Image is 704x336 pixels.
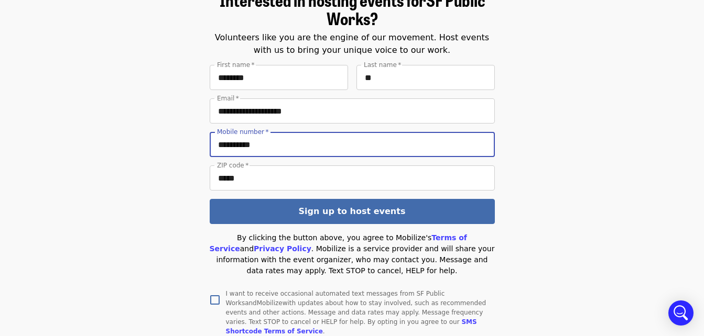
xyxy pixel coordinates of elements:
label: Last name [364,62,401,68]
button: Sign up to host events [210,199,495,224]
label: ZIP code [217,162,248,169]
input: First name [210,65,348,90]
div: By clicking the button above, you agree to Mobilize's and . Mobilize is a service provider and wi... [210,232,495,276]
input: Email [210,98,495,124]
label: First name [217,62,255,68]
span: Volunteers like you are the engine of our movement. Host events with us to bring your unique voic... [215,32,489,55]
label: Mobile number [217,129,268,135]
input: Last name [356,65,495,90]
div: Open Intercom Messenger [668,300,694,326]
input: Mobile number [210,132,495,157]
input: ZIP code [210,165,495,191]
a: Terms of Service [210,233,467,253]
a: Privacy Policy [254,244,311,253]
label: Email [217,95,239,102]
span: I want to receive occasional automated text messages from SF Public Works and Mobilize with updat... [226,289,486,336]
